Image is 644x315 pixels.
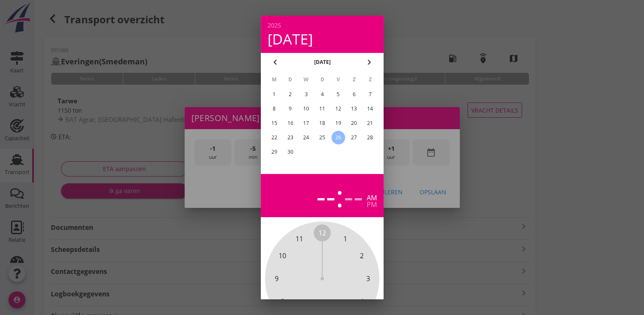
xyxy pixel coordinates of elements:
[331,102,345,116] button: 12
[315,116,329,130] button: 18
[283,145,297,159] button: 30
[318,228,326,238] span: 12
[283,102,297,116] button: 9
[299,116,313,130] button: 17
[344,181,363,210] div: --
[347,88,361,101] button: 6
[279,251,286,261] span: 10
[366,274,370,284] span: 3
[363,102,377,116] button: 14
[346,72,362,87] th: Z
[315,72,330,87] th: D
[347,102,361,116] button: 13
[331,131,345,144] button: 26
[363,116,377,130] button: 21
[299,102,313,116] button: 10
[268,32,377,46] div: [DATE]
[362,72,378,87] th: Z
[280,296,284,307] span: 8
[336,181,344,210] span: :
[267,88,281,101] button: 1
[299,88,313,101] button: 3
[296,234,303,244] span: 11
[299,131,313,144] button: 24
[363,88,377,101] button: 7
[267,102,281,116] button: 8
[367,201,377,208] div: pm
[316,181,336,210] div: --
[283,88,297,101] button: 2
[283,116,297,130] button: 16
[282,72,298,87] th: D
[360,251,364,261] span: 2
[270,57,280,67] i: chevron_left
[347,131,361,144] button: 27
[283,131,297,144] button: 23
[367,194,377,201] div: am
[343,234,347,244] span: 1
[267,116,281,130] button: 15
[311,56,333,69] button: [DATE]
[274,274,278,284] span: 9
[267,145,281,159] button: 29
[331,88,345,101] button: 5
[268,22,377,28] div: 2025
[299,72,314,87] th: W
[360,296,364,307] span: 4
[267,72,282,87] th: M
[315,131,329,144] button: 25
[347,116,361,130] button: 20
[331,116,345,130] button: 19
[330,72,345,87] th: V
[315,88,329,101] button: 4
[267,131,281,144] button: 22
[315,102,329,116] button: 11
[364,57,374,67] i: chevron_right
[363,131,377,144] button: 28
